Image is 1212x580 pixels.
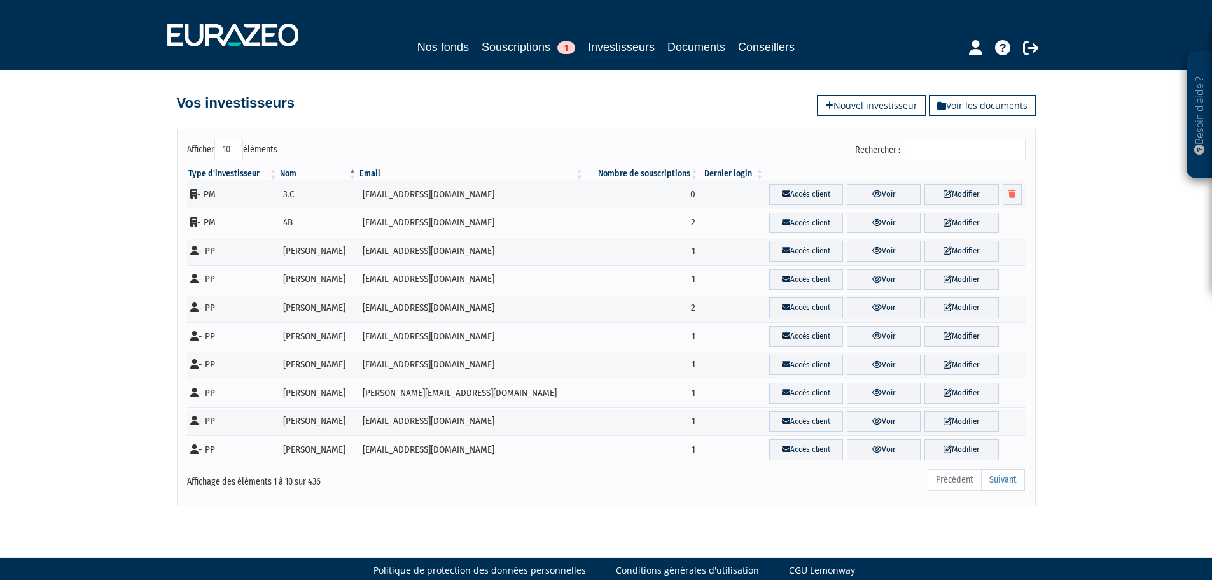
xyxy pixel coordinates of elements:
td: [PERSON_NAME][EMAIL_ADDRESS][DOMAIN_NAME] [358,379,585,407]
label: Rechercher : [855,139,1026,160]
td: - PM [187,209,279,237]
a: Nouvel investisseur [817,95,926,116]
td: [PERSON_NAME] [279,237,358,265]
td: 2 [585,209,700,237]
a: Voir [847,355,921,376]
a: Modifier [924,297,998,318]
td: 1 [585,435,700,464]
a: Accès client [769,269,843,290]
a: Voir [847,184,921,205]
a: Voir [847,326,921,347]
a: Modifier [924,213,998,234]
a: Accès client [769,439,843,460]
td: [EMAIL_ADDRESS][DOMAIN_NAME] [358,322,585,351]
a: Modifier [924,383,998,404]
a: Modifier [924,184,998,205]
a: Accès client [769,355,843,376]
td: 1 [585,322,700,351]
a: Voir [847,241,921,262]
td: [PERSON_NAME] [279,379,358,407]
td: 2 [585,294,700,322]
a: Accès client [769,184,843,205]
td: 1 [585,351,700,379]
a: Nos fonds [417,38,469,56]
a: Voir [847,383,921,404]
select: Afficheréléments [214,139,243,160]
a: Voir [847,439,921,460]
td: [EMAIL_ADDRESS][DOMAIN_NAME] [358,180,585,209]
td: - PP [187,265,279,294]
td: - PP [187,379,279,407]
a: Supprimer [1003,184,1022,205]
td: - PP [187,407,279,436]
td: [PERSON_NAME] [279,407,358,436]
th: Nom : activer pour trier la colonne par ordre d&eacute;croissant [279,167,358,180]
a: CGU Lemonway [789,564,855,577]
a: Accès client [769,241,843,262]
a: Modifier [924,355,998,376]
td: [EMAIL_ADDRESS][DOMAIN_NAME] [358,265,585,294]
td: [PERSON_NAME] [279,294,358,322]
td: - PP [187,322,279,351]
td: 1 [585,265,700,294]
td: [EMAIL_ADDRESS][DOMAIN_NAME] [358,209,585,237]
a: Modifier [924,269,998,290]
td: [EMAIL_ADDRESS][DOMAIN_NAME] [358,351,585,379]
a: Accès client [769,326,843,347]
img: 1732889491-logotype_eurazeo_blanc_rvb.png [167,24,298,46]
td: 0 [585,180,700,209]
a: Documents [667,38,725,56]
td: 1 [585,379,700,407]
th: Email : activer pour trier la colonne par ordre croissant [358,167,585,180]
td: 1 [585,407,700,436]
a: Souscriptions1 [482,38,575,56]
a: Accès client [769,213,843,234]
td: [PERSON_NAME] [279,351,358,379]
a: Investisseurs [588,38,655,58]
a: Voir [847,297,921,318]
a: Conseillers [738,38,795,56]
label: Afficher éléments [187,139,277,160]
a: Politique de protection des données personnelles [373,564,586,577]
a: Accès client [769,383,843,404]
td: [PERSON_NAME] [279,265,358,294]
td: [PERSON_NAME] [279,435,358,464]
a: Voir [847,213,921,234]
a: Modifier [924,439,998,460]
div: Affichage des éléments 1 à 10 sur 436 [187,468,526,488]
a: Voir [847,269,921,290]
a: Voir [847,411,921,432]
td: - PP [187,237,279,265]
td: 1 [585,237,700,265]
a: Suivant [981,469,1025,491]
span: 1 [557,41,575,54]
a: Modifier [924,241,998,262]
a: Conditions générales d'utilisation [616,564,759,577]
a: Modifier [924,411,998,432]
a: Voir les documents [929,95,1036,116]
td: - PP [187,435,279,464]
p: Besoin d'aide ? [1192,58,1207,173]
td: [EMAIL_ADDRESS][DOMAIN_NAME] [358,435,585,464]
a: Accès client [769,411,843,432]
td: [EMAIL_ADDRESS][DOMAIN_NAME] [358,294,585,322]
td: [EMAIL_ADDRESS][DOMAIN_NAME] [358,237,585,265]
a: Accès client [769,297,843,318]
th: &nbsp; [765,167,1026,180]
td: 3.C [279,180,358,209]
td: - PP [187,351,279,379]
td: [PERSON_NAME] [279,322,358,351]
h4: Vos investisseurs [177,95,295,111]
td: - PP [187,294,279,322]
th: Nombre de souscriptions : activer pour trier la colonne par ordre croissant [585,167,700,180]
td: [EMAIL_ADDRESS][DOMAIN_NAME] [358,407,585,436]
a: Modifier [924,326,998,347]
td: 4B [279,209,358,237]
td: - PM [187,180,279,209]
th: Dernier login : activer pour trier la colonne par ordre croissant [700,167,765,180]
input: Rechercher : [905,139,1026,160]
th: Type d'investisseur : activer pour trier la colonne par ordre croissant [187,167,279,180]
